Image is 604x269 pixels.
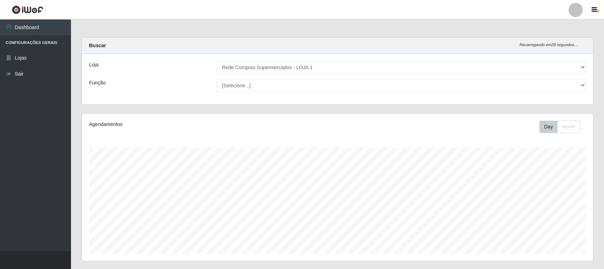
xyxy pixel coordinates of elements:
strong: Buscar [89,43,106,48]
div: Agendamentos [89,121,290,128]
label: Loja [89,61,98,68]
div: Toolbar with button groups [539,121,586,133]
button: Day [539,121,558,133]
div: First group [539,121,580,133]
button: Month [557,121,580,133]
label: Função [89,79,106,87]
i: Recarregando em 29 segundos... [520,43,577,47]
img: CoreUI Logo [12,5,43,14]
